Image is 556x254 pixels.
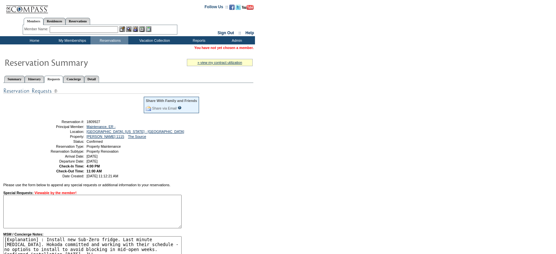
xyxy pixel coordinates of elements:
[63,76,84,83] a: Concierge
[37,144,84,148] td: Reservation Type:
[242,7,254,11] a: Subscribe to our YouTube Channel
[37,140,84,143] td: Status:
[242,5,254,10] img: Subscribe to our YouTube Channel
[87,125,115,129] a: Maintenance, ER -
[239,31,241,35] span: ::
[236,5,241,10] img: Follow us on Twitter
[37,154,84,158] td: Arrival Date:
[139,26,145,32] img: Reservations
[4,56,136,69] img: Reservaton Summary
[126,26,132,32] img: View
[194,46,254,50] span: You have not yet chosen a member.
[4,76,25,83] a: Summary
[87,144,121,148] span: Property Maintenance
[3,183,170,187] span: Please use the form below to append any special requests or additional information to your reserv...
[87,140,103,143] span: Confirmed
[87,149,118,153] span: Property Renovation
[245,31,254,35] a: Help
[25,76,44,83] a: Itinerary
[236,7,241,11] a: Follow us on Twitter
[24,18,44,25] a: Members
[87,154,98,158] span: [DATE]
[119,26,125,32] img: b_edit.gif
[65,18,90,25] a: Reservations
[229,5,235,10] img: Become our fan on Facebook
[59,164,84,168] strong: Check-In Time:
[37,159,84,163] td: Departure Date:
[197,61,242,64] a: » view my contract utilization
[152,106,177,110] a: Share via Email
[87,130,184,134] a: [GEOGRAPHIC_DATA], [US_STATE] - [GEOGRAPHIC_DATA]
[37,130,84,134] td: Location:
[37,174,84,178] td: Date Created:
[37,120,84,124] td: Reservation #:
[87,164,100,168] span: 4:00 PM
[35,191,77,195] span: Viewable by the member!
[90,36,128,44] td: Reservations
[43,18,65,25] a: Residences
[128,135,146,139] a: The Source
[53,36,90,44] td: My Memberships
[56,169,84,173] strong: Check-Out Time:
[87,174,118,178] span: [DATE] 11:12:21 AM
[179,36,217,44] td: Reports
[217,36,255,44] td: Admin
[128,36,179,44] td: Vacation Collection
[3,191,34,195] strong: Special Requests:
[37,135,84,139] td: Property:
[24,26,50,32] div: Member Name:
[84,76,99,83] a: Detail
[178,106,182,110] input: What is this?
[205,4,228,12] td: Follow Us ::
[87,135,124,139] a: [PERSON_NAME] 1115
[3,87,200,95] img: Special Requests
[229,7,235,11] a: Become our fan on Facebook
[37,125,84,129] td: Principal Member:
[217,31,234,35] a: Sign Out
[44,76,63,83] a: Requests
[146,26,151,32] img: b_calculator.gif
[87,120,100,124] span: 1809927
[87,159,98,163] span: [DATE]
[15,36,53,44] td: Home
[146,99,197,103] div: Share With Family and Friends
[37,149,84,153] td: Reservation Subtype:
[133,26,138,32] img: Impersonate
[87,169,102,173] span: 11:00 AM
